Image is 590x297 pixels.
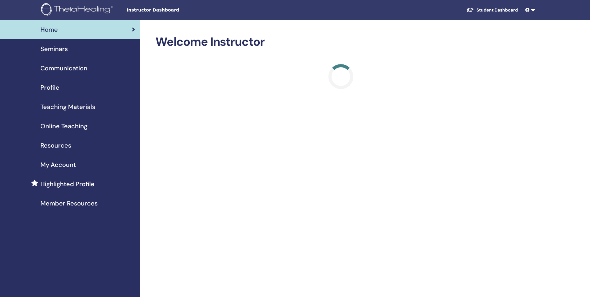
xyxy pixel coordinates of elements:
img: graduation-cap-white.svg [467,7,474,12]
a: Student Dashboard [462,4,523,16]
span: Home [40,25,58,34]
img: logo.png [41,3,115,17]
h2: Welcome Instructor [156,35,527,49]
span: Online Teaching [40,121,87,131]
span: Resources [40,141,71,150]
span: Member Resources [40,199,98,208]
span: Teaching Materials [40,102,95,111]
span: Highlighted Profile [40,179,95,189]
span: Seminars [40,44,68,54]
span: Communication [40,64,87,73]
span: My Account [40,160,76,169]
span: Instructor Dashboard [127,7,220,13]
span: Profile [40,83,59,92]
